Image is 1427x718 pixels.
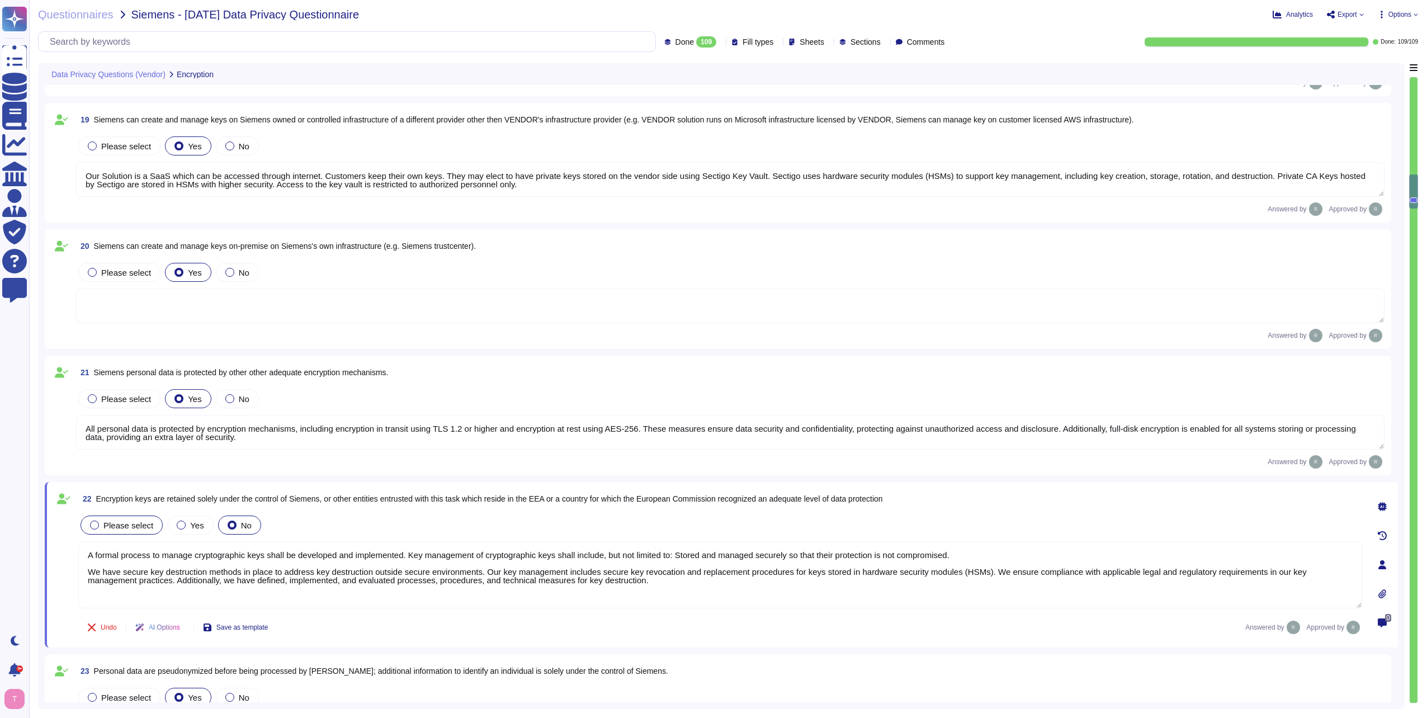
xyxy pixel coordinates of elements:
[239,268,249,277] span: No
[131,9,360,20] span: Siemens - [DATE] Data Privacy Questionnaire
[1369,329,1382,342] img: user
[76,116,89,124] span: 19
[78,541,1362,608] textarea: A formal process to manage cryptographic keys shall be developed and implemented. Key management ...
[239,141,249,151] span: No
[696,36,716,48] div: 109
[76,667,89,675] span: 23
[94,115,1134,124] span: Siemens can create and manage keys on Siemens owned or controlled infrastructure of a different p...
[188,268,201,277] span: Yes
[1329,332,1367,339] span: Approved by
[194,616,277,639] button: Save as template
[216,624,268,631] span: Save as template
[103,521,153,530] span: Please select
[1309,455,1322,469] img: user
[96,494,883,503] span: Encryption keys are retained solely under the control of Siemens, or other entities entrusted wit...
[94,368,389,377] span: Siemens personal data is protected by other other adequate encryption mechanisms.
[1307,624,1344,631] span: Approved by
[850,38,881,46] span: Sections
[1329,459,1367,465] span: Approved by
[101,268,151,277] span: Please select
[1388,11,1411,18] span: Options
[239,394,249,404] span: No
[1381,39,1396,45] span: Done:
[1287,621,1300,634] img: user
[241,521,252,530] span: No
[94,242,476,251] span: Siemens can create and manage keys on-premise on Siemens's own infrastructure (e.g. Siemens trust...
[239,693,249,702] span: No
[76,415,1385,450] textarea: All personal data is protected by encryption mechanisms, including encryption in transit using TL...
[1268,459,1306,465] span: Answered by
[94,667,668,676] span: Personal data are pseudonymized before being processed by [PERSON_NAME]; additional information t...
[1268,332,1306,339] span: Answered by
[149,624,180,631] span: AI Options
[1385,614,1391,622] span: 0
[16,665,23,672] div: 9+
[1268,79,1306,86] span: Answered by
[1369,455,1382,469] img: user
[1309,202,1322,216] img: user
[1329,206,1367,212] span: Approved by
[1273,10,1313,19] button: Analytics
[101,141,151,151] span: Please select
[1286,11,1313,18] span: Analytics
[2,687,32,711] button: user
[38,9,114,20] span: Questionnaires
[1329,79,1367,86] span: Approved by
[800,38,824,46] span: Sheets
[1398,39,1418,45] span: 109 / 109
[51,70,166,78] span: Data Privacy Questions (Vendor)
[743,38,773,46] span: Fill types
[76,242,89,250] span: 20
[78,616,126,639] button: Undo
[78,495,92,503] span: 22
[101,624,117,631] span: Undo
[76,162,1385,197] textarea: Our Solution is a SaaS which can be accessed through internet. Customers keep their own keys. The...
[188,141,201,151] span: Yes
[1268,206,1306,212] span: Answered by
[190,521,204,530] span: Yes
[1245,624,1284,631] span: Answered by
[4,689,25,709] img: user
[188,693,201,702] span: Yes
[76,369,89,376] span: 21
[44,32,655,51] input: Search by keywords
[177,70,214,78] span: Encryption
[675,38,694,46] span: Done
[1346,621,1360,634] img: user
[1369,202,1382,216] img: user
[907,38,945,46] span: Comments
[1309,329,1322,342] img: user
[101,693,151,702] span: Please select
[1338,11,1357,18] span: Export
[101,394,151,404] span: Please select
[188,394,201,404] span: Yes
